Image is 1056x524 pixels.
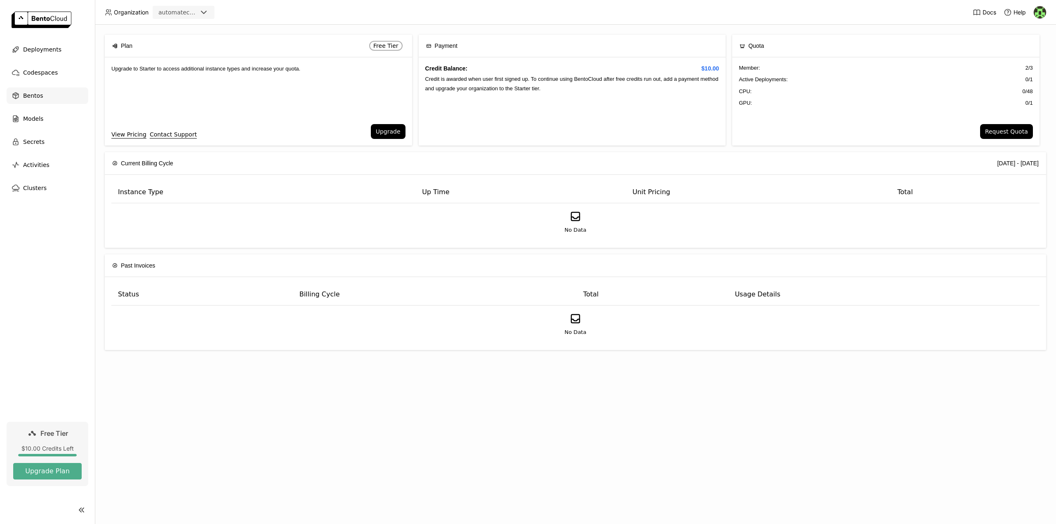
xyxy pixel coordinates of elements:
span: CPU: [739,87,752,96]
span: Activities [23,160,49,170]
span: Free Tier [40,429,68,437]
th: Up Time [415,181,626,203]
button: Request Quota [980,124,1033,139]
span: Bentos [23,91,43,101]
span: Payment [435,41,457,50]
button: Upgrade [371,124,405,139]
span: Upgrade to Starter to access additional instance types and increase your quota. [111,66,300,72]
a: Docs [973,8,996,16]
input: Selected automatechrobotik. [198,9,199,17]
span: Organization [114,9,148,16]
span: GPU: [739,99,752,107]
span: Member : [739,64,760,72]
span: 0 / 1 [1025,99,1033,107]
span: Credit is awarded when user first signed up. To continue using BentoCloud after free credits run ... [425,76,719,91]
a: Codespaces [7,64,88,81]
span: Secrets [23,137,45,147]
a: Bentos [7,87,88,104]
div: [DATE] - [DATE] [997,159,1039,168]
a: Deployments [7,41,88,58]
a: Contact Support [150,130,197,139]
span: Plan [121,41,132,50]
th: Unit Pricing [626,181,891,203]
a: View Pricing [111,130,146,139]
th: Usage Details [728,284,1039,305]
span: No Data [565,226,587,234]
span: Active Deployments : [739,75,788,84]
div: automatechrobotik [158,8,197,16]
div: Help [1004,8,1026,16]
span: 0 / 48 [1022,87,1032,96]
h4: Credit Balance: [425,64,719,73]
a: Models [7,110,88,127]
span: 0 / 1 [1025,75,1033,84]
span: Quota [748,41,764,50]
th: Total [577,284,728,305]
th: Total [891,181,1039,203]
span: Codespaces [23,68,58,78]
span: No Data [565,328,587,336]
span: 2 / 3 [1025,64,1033,72]
span: Help [1014,9,1026,16]
a: Activities [7,157,88,173]
span: Past Invoices [121,261,155,270]
img: logo [12,12,71,28]
span: Free Tier [373,42,398,49]
span: Clusters [23,183,47,193]
span: Docs [983,9,996,16]
th: Billing Cycle [293,284,577,305]
th: Instance Type [111,181,415,203]
button: Upgrade Plan [13,463,82,479]
span: Current Billing Cycle [121,159,173,168]
span: Deployments [23,45,61,54]
a: Clusters [7,180,88,196]
th: Status [111,284,293,305]
a: Free Tier$10.00 Credits LeftUpgrade Plan [7,422,88,486]
div: $10.00 Credits Left [13,445,82,452]
span: $10.00 [701,64,719,73]
a: Secrets [7,134,88,150]
span: Models [23,114,43,124]
img: Maxime Gagné [1034,6,1046,19]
